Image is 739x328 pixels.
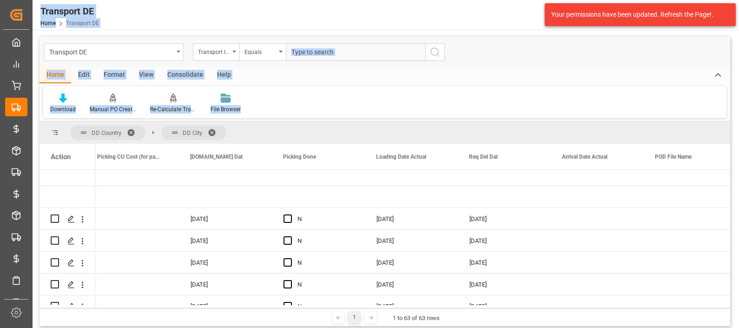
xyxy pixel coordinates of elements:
[50,105,76,114] div: Download
[40,20,56,27] a: Home
[40,230,95,252] div: Press SPACE to select this row.
[458,295,551,317] div: [DATE]
[90,105,136,114] div: Manual PO Creation
[40,274,95,295] div: Press SPACE to select this row.
[51,153,71,161] div: Action
[40,295,95,317] div: Press SPACE to select this row.
[211,105,241,114] div: File Browser
[297,274,354,295] div: N
[210,67,238,83] div: Help
[349,312,360,323] div: 1
[376,154,426,160] span: Loading Date Actual
[458,230,551,251] div: [DATE]
[297,230,354,252] div: N
[40,4,99,18] div: Transport DE
[150,105,197,114] div: Re-Calculate Transport Costs
[244,46,276,56] div: Equals
[469,154,498,160] span: Req Del Dat
[655,154,692,160] span: POD File Name
[183,129,202,136] span: DD City
[132,67,160,83] div: View
[365,252,458,273] div: [DATE]
[365,295,458,317] div: [DATE]
[365,230,458,251] div: [DATE]
[179,274,272,295] div: [DATE]
[190,154,243,160] span: [DOMAIN_NAME] Dat
[179,230,272,251] div: [DATE]
[40,164,95,186] div: Press SPACE to select this row.
[297,296,354,317] div: N
[551,10,722,20] div: Your permissions have been updated. Refresh the Page!.
[286,43,425,61] input: Type to search
[198,46,230,56] div: Transport ID Logward
[283,154,316,160] span: Picking Done
[458,208,551,229] div: [DATE]
[40,208,95,230] div: Press SPACE to select this row.
[92,129,121,136] span: DD Country
[40,186,95,208] div: Press SPACE to select this row.
[393,314,440,323] div: 1 to 63 of 63 rows
[49,46,173,57] div: Transport DE
[365,208,458,229] div: [DATE]
[425,43,445,61] button: search button
[179,295,272,317] div: [DATE]
[97,67,132,83] div: Format
[97,154,159,160] span: Picking CU Cost (for parcels)
[458,274,551,295] div: [DATE]
[40,67,71,83] div: Home
[193,43,239,61] button: open menu
[160,67,210,83] div: Consolidate
[562,154,607,160] span: Arrival Date Actual
[239,43,286,61] button: open menu
[71,67,97,83] div: Edit
[179,208,272,229] div: [DATE]
[297,208,354,230] div: N
[365,274,458,295] div: [DATE]
[44,43,184,61] button: open menu
[458,252,551,273] div: [DATE]
[179,252,272,273] div: [DATE]
[40,252,95,274] div: Press SPACE to select this row.
[297,252,354,274] div: N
